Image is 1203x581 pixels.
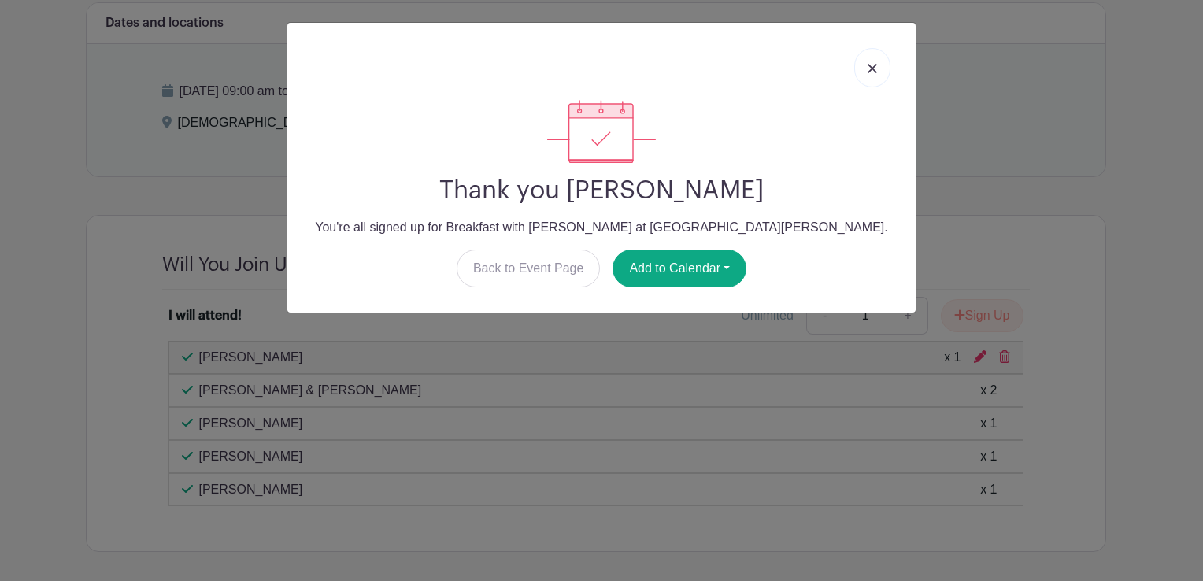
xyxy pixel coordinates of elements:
img: close_button-5f87c8562297e5c2d7936805f587ecaba9071eb48480494691a3f1689db116b3.svg [868,64,877,73]
img: signup_complete-c468d5dda3e2740ee63a24cb0ba0d3ce5d8a4ecd24259e683200fb1569d990c8.svg [547,100,656,163]
h2: Thank you [PERSON_NAME] [300,176,903,205]
p: You're all signed up for Breakfast with [PERSON_NAME] at [GEOGRAPHIC_DATA][PERSON_NAME]. [300,218,903,237]
a: Back to Event Page [457,250,601,287]
button: Add to Calendar [613,250,746,287]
